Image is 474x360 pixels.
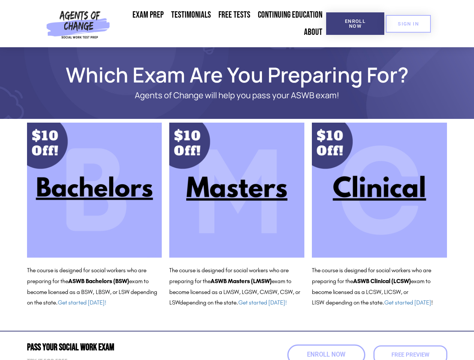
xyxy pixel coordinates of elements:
[68,277,129,285] b: ASWB Bachelors (BSW)
[129,6,167,24] a: Exam Prep
[384,299,431,306] a: Get started [DATE]
[113,6,326,41] nav: Menu
[300,24,326,41] a: About
[382,299,433,306] span: . !
[307,352,345,358] span: Enroll Now
[169,265,304,308] p: The course is designed for social workers who are preparing for the exam to become licensed as a ...
[23,66,451,83] h1: Which Exam Are You Preparing For?
[326,299,382,306] span: depending on the state
[215,6,254,24] a: Free Tests
[58,299,106,306] a: Get started [DATE]!
[180,299,287,306] span: depending on the state.
[312,265,447,308] p: The course is designed for social workers who are preparing for the exam to become licensed as a ...
[386,15,431,33] a: SIGN IN
[27,343,233,352] h2: Pass Your Social Work Exam
[326,12,384,35] a: Enroll Now
[398,21,419,26] span: SIGN IN
[238,299,287,306] a: Get started [DATE]!
[53,91,421,100] p: Agents of Change will help you pass your ASWB exam!
[211,277,272,285] b: ASWB Masters (LMSW)
[27,265,162,308] p: The course is designed for social workers who are preparing for the exam to become licensed as a ...
[338,19,372,28] span: Enroll Now
[353,277,411,285] b: ASWB Clinical (LCSW)
[167,6,215,24] a: Testimonials
[391,352,429,358] span: Free Preview
[254,6,326,24] a: Continuing Education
